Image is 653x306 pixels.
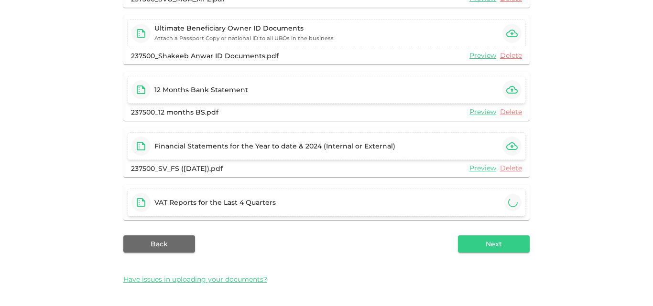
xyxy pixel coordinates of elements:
[458,235,530,253] button: Next
[154,85,248,95] div: 12 Months Bank Statement
[469,51,496,60] a: Preview
[123,268,530,291] div: Have issues in uploading your documents?
[131,51,279,61] div: 237500_Shakeeb Anwar ID Documents.pdf
[154,141,395,151] div: Financial Statements for the Year to date & 2024 (Internal or External)
[500,107,522,116] a: Delete
[154,198,276,207] div: VAT Reports for the Last 4 Quarters
[469,107,496,116] a: Preview
[500,51,522,60] a: Delete
[131,164,223,173] div: 237500_SV_FS ([DATE]).pdf
[154,35,334,42] small: Attach a Passport Copy or national ID to all UBOs in the business
[123,274,267,285] span: Have issues in uploading your documents?
[131,107,218,117] div: 237500_12 months BS.pdf
[500,164,522,173] a: Delete
[123,235,195,253] button: Back
[469,164,496,173] a: Preview
[154,23,334,33] div: Ultimate Beneficiary Owner ID Documents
